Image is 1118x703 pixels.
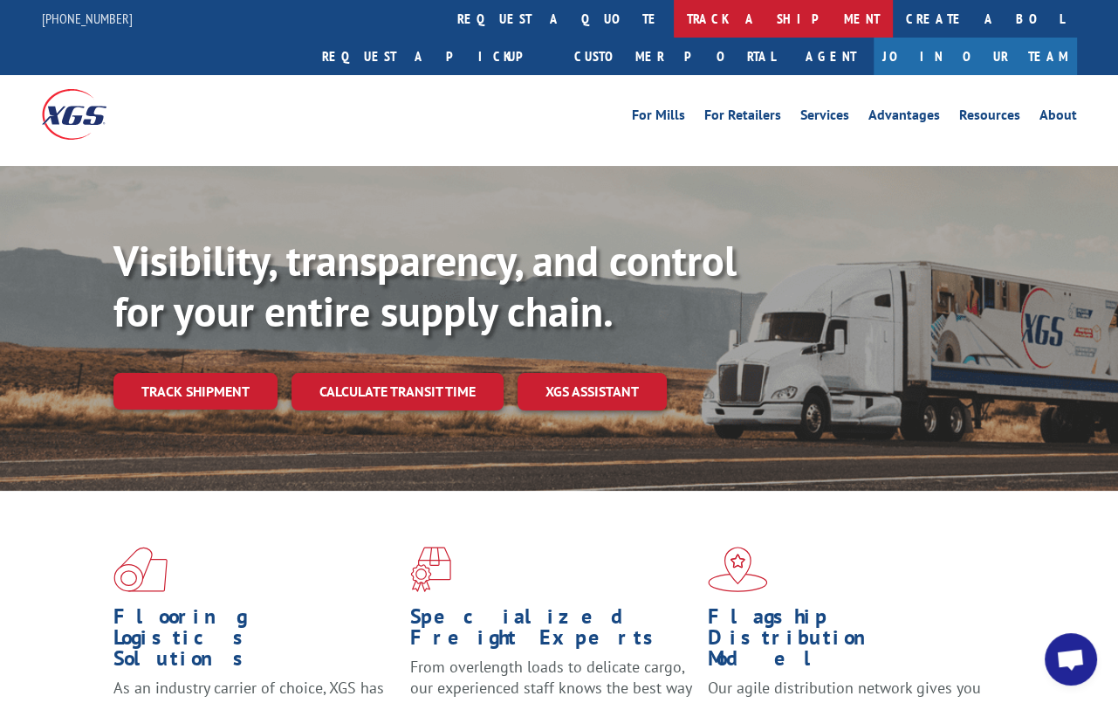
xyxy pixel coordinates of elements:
[632,108,685,128] a: For Mills
[113,547,168,592] img: xgs-icon-total-supply-chain-intelligence-red
[113,606,397,678] h1: Flooring Logistics Solutions
[561,38,788,75] a: Customer Portal
[113,373,278,410] a: Track shipment
[113,233,737,338] b: Visibility, transparency, and control for your entire supply chain.
[410,606,694,657] h1: Specialized Freight Experts
[1039,108,1077,128] a: About
[708,547,768,592] img: xgs-icon-flagship-distribution-model-red
[1045,633,1097,686] div: Open chat
[959,108,1020,128] a: Resources
[708,606,991,678] h1: Flagship Distribution Model
[518,373,667,410] a: XGS ASSISTANT
[868,108,940,128] a: Advantages
[788,38,874,75] a: Agent
[704,108,781,128] a: For Retailers
[800,108,849,128] a: Services
[42,10,133,27] a: [PHONE_NUMBER]
[874,38,1077,75] a: Join Our Team
[292,373,504,410] a: Calculate transit time
[410,547,451,592] img: xgs-icon-focused-on-flooring-red
[309,38,561,75] a: Request a pickup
